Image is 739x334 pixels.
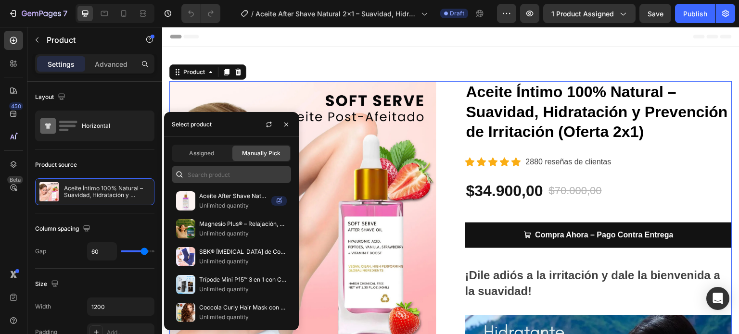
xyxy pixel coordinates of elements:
button: Publish [675,4,715,23]
p: SBK® [MEDICAL_DATA] de Compresión – Alivio Instantáneo de Dolor e Hinchazón [199,247,287,257]
input: Auto [88,243,116,260]
div: Layout [35,91,67,104]
a: Aceite Íntimo 100% Natural – Suavidad, Hidratación y Prevención de Irritación (Oferta 2x1) [303,54,570,116]
span: Manually Pick [242,149,280,158]
p: Trípode Mini P15™ 3 en 1 con Control Remoto [199,275,287,285]
p: 2880 reseñas de clientas [364,129,449,141]
p: Unlimited quantity [199,285,287,294]
div: Undo/Redo [181,4,220,23]
iframe: Design area [162,27,739,334]
input: Auto [88,298,154,315]
p: Unlimited quantity [199,229,287,238]
h2: ¡Dile adiós a la irritación y dale la bienvenida a la suavidad! [303,242,559,271]
div: Select product [172,120,212,129]
button: 1 product assigned [543,4,636,23]
p: 7 [63,8,67,19]
div: Open Intercom Messenger [706,287,729,310]
span: Draft [450,9,464,18]
div: Horizontal [82,115,140,137]
p: Coccola Curly Hair Mask con Keratina y Aceite [PERSON_NAME] – Antifrizz e Hidratación para Cabell... [199,303,287,312]
p: Advanced [95,59,127,69]
p: Product [47,34,128,46]
div: Beta [7,176,23,184]
div: Width [35,302,51,311]
p: Unlimited quantity [199,201,268,210]
p: Magnesio Plus® – Relajación, Energía y Sueño Reparador en 30 Días [199,219,287,229]
p: Unlimited quantity [199,312,287,322]
div: $70.000,00 [386,155,441,173]
span: / [251,9,254,19]
p: Aceite Íntimo 100% Natural – Suavidad, Hidratación y Prevención de Irritación (Oferta 2x1) [64,185,150,198]
span: 1 product assigned [551,9,614,19]
div: Size [35,278,61,291]
p: Settings [48,59,75,69]
img: product feature img [39,182,59,201]
span: Save [648,10,663,18]
div: Product [19,41,45,49]
strong: Compra Ahora – Pago Contra Entrega [373,201,511,215]
div: Gap [35,247,46,256]
span: Assigned [189,149,214,158]
div: 450 [9,102,23,110]
button: Save [639,4,671,23]
img: collections [176,219,195,238]
img: collections [176,275,195,294]
p: Unlimited quantity [199,257,287,266]
img: collections [176,247,195,266]
input: Search in Settings & Advanced [172,166,291,183]
div: Publish [683,9,707,19]
img: collections [176,191,195,210]
span: Aceite After Shave Natural 2x1 – Suavidad, Hidratación y Cero Irritación [255,9,417,19]
p: Aceite After Shave Natural 2x1 – Suavidad, Hidratación y Cero Irritación [199,191,268,201]
img: collections [176,303,195,322]
div: Product source [35,161,77,169]
div: Column spacing [35,223,92,235]
button: <strong>Compra Ahora – Pago Contra Entrega</strong> [303,196,570,221]
button: 7 [4,4,72,23]
div: $34.900,00 [303,151,382,176]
